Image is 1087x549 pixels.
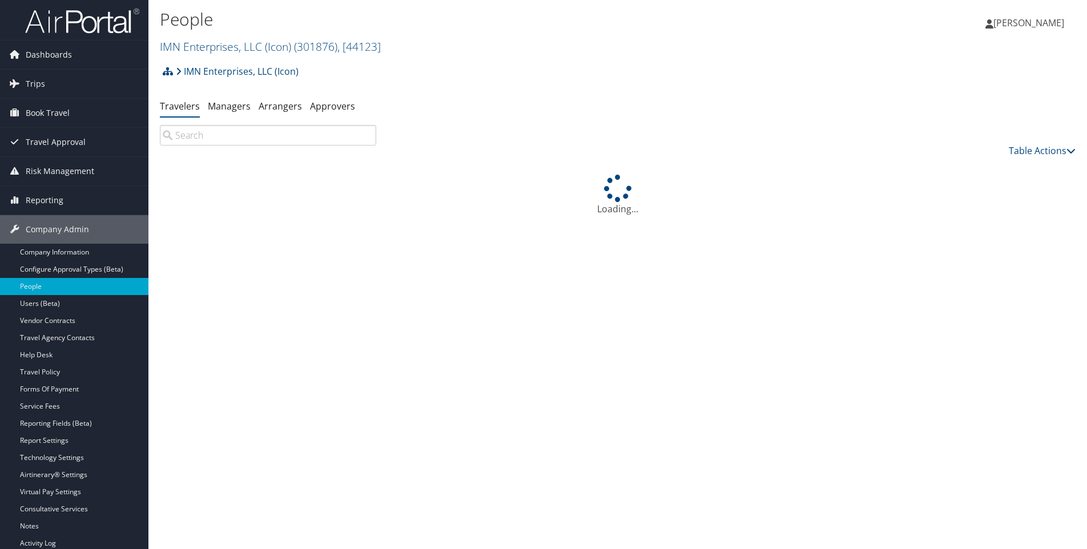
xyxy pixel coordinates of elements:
[26,99,70,127] span: Book Travel
[208,100,251,112] a: Managers
[25,7,139,34] img: airportal-logo.png
[160,39,381,54] a: IMN Enterprises, LLC (Icon)
[337,39,381,54] span: , [ 44123 ]
[160,100,200,112] a: Travelers
[160,7,770,31] h1: People
[160,125,376,146] input: Search
[26,215,89,244] span: Company Admin
[294,39,337,54] span: ( 301876 )
[985,6,1076,40] a: [PERSON_NAME]
[259,100,302,112] a: Arrangers
[26,128,86,156] span: Travel Approval
[26,70,45,98] span: Trips
[26,186,63,215] span: Reporting
[26,41,72,69] span: Dashboards
[1009,144,1076,157] a: Table Actions
[993,17,1064,29] span: [PERSON_NAME]
[160,175,1076,216] div: Loading...
[310,100,355,112] a: Approvers
[176,60,299,83] a: IMN Enterprises, LLC (Icon)
[26,157,94,185] span: Risk Management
